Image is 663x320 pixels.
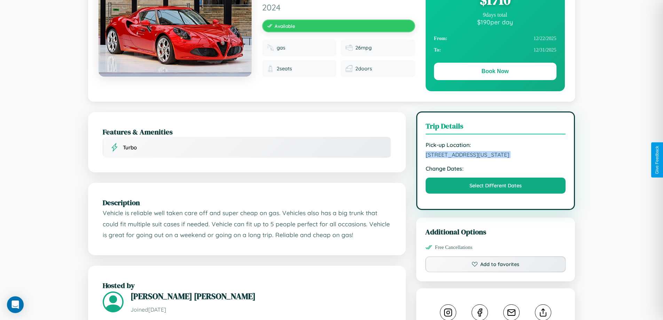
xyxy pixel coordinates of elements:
[262,2,415,13] span: 2024
[434,44,557,56] div: 12 / 31 / 2025
[131,305,391,315] p: Joined [DATE]
[435,244,473,250] span: Free Cancellations
[434,18,557,26] div: $ 190 per day
[277,45,285,51] span: gas
[425,256,566,272] button: Add to favorites
[355,45,372,51] span: 26 mpg
[434,47,441,53] strong: To:
[277,65,292,72] span: 2 seats
[434,12,557,18] div: 9 days total
[346,44,353,51] img: Fuel efficiency
[131,290,391,302] h3: [PERSON_NAME] [PERSON_NAME]
[346,65,353,72] img: Doors
[103,197,391,208] h2: Description
[426,151,566,158] span: [STREET_ADDRESS][US_STATE]
[267,65,274,72] img: Seats
[103,127,391,137] h2: Features & Amenities
[7,296,24,313] div: Open Intercom Messenger
[123,144,137,151] span: Turbo
[103,208,391,241] p: Vehicle is reliable well taken care off and super cheap on gas. Vehicles also has a big trunk tha...
[426,141,566,148] strong: Pick-up Location:
[434,63,557,80] button: Book Now
[425,227,566,237] h3: Additional Options
[655,146,660,174] div: Give Feedback
[426,165,566,172] strong: Change Dates:
[267,44,274,51] img: Fuel type
[434,33,557,44] div: 12 / 22 / 2025
[426,178,566,194] button: Select Different Dates
[103,280,391,290] h2: Hosted by
[426,121,566,134] h3: Trip Details
[275,23,295,29] span: Available
[434,36,448,41] strong: From:
[355,65,372,72] span: 2 doors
